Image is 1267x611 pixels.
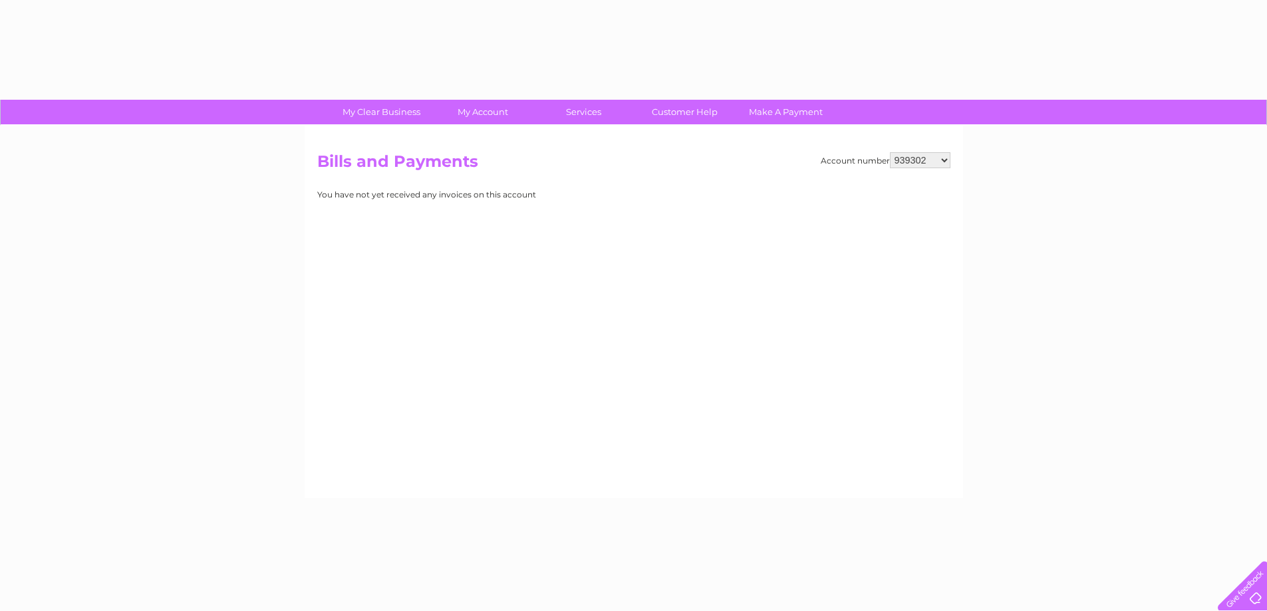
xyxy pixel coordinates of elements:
[317,152,950,178] h2: Bills and Payments
[428,100,537,124] a: My Account
[630,100,740,124] a: Customer Help
[731,100,841,124] a: Make A Payment
[327,100,436,124] a: My Clear Business
[821,152,950,168] div: Account number
[529,100,638,124] a: Services
[317,190,536,199] center: You have not yet received any invoices on this account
